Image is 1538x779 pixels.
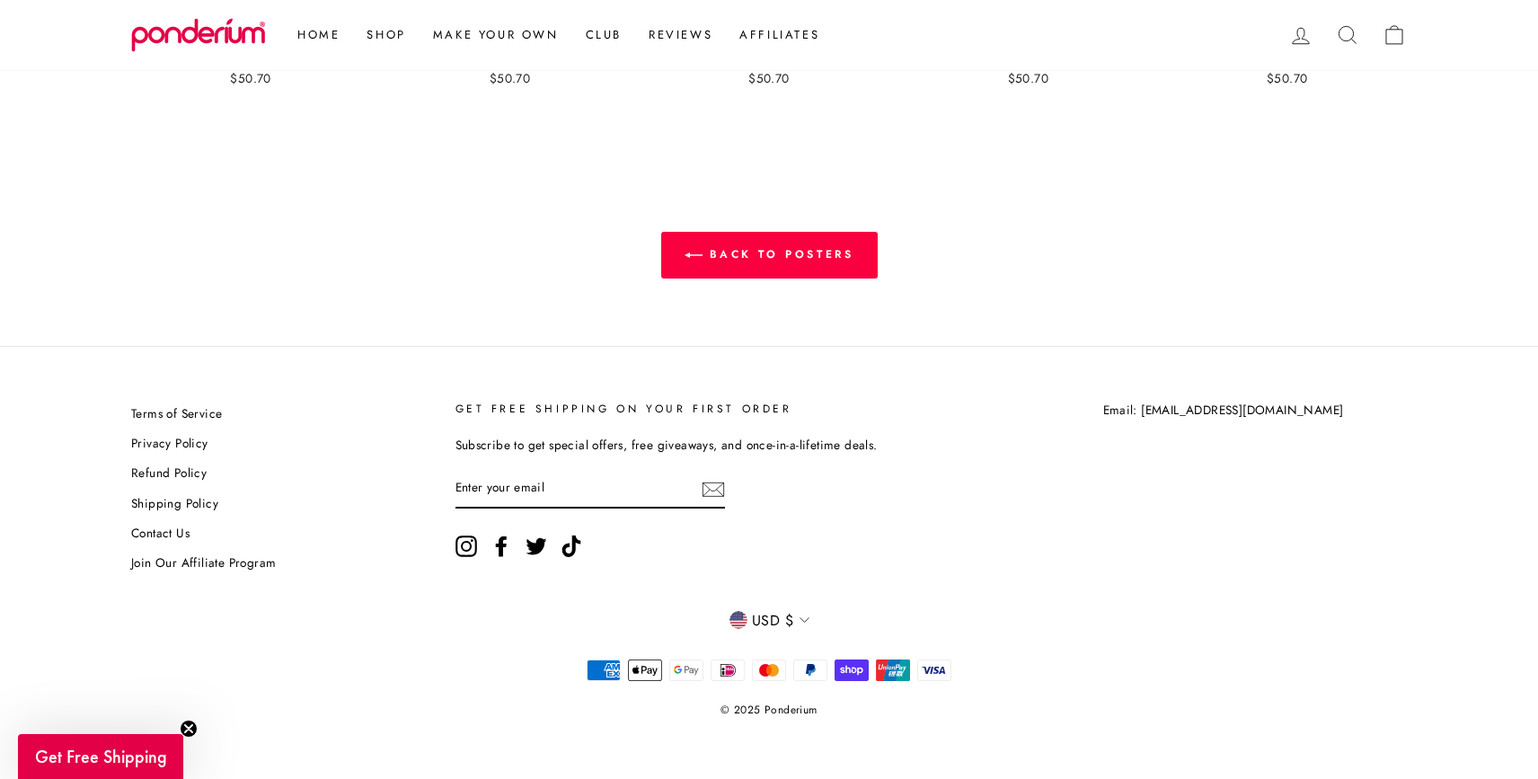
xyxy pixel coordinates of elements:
[908,69,1147,87] div: $50.70
[131,401,222,428] a: Terms of Service
[661,232,878,279] a: Back to Posters
[726,19,833,51] a: Affiliates
[390,69,629,87] div: $50.70
[131,460,207,487] a: Refund Policy
[131,430,208,457] a: Privacy Policy
[635,19,726,51] a: Reviews
[131,520,190,547] a: Contact Us
[455,469,725,509] input: Enter your email
[275,19,833,51] ul: Primary
[35,745,167,768] span: Get Free Shipping
[455,401,1030,418] p: GET FREE SHIPPING ON YOUR FIRST ORDER
[1103,401,1354,420] p: Email: [EMAIL_ADDRESS][DOMAIN_NAME]
[572,19,635,51] a: Club
[131,550,276,577] a: Join Our Affiliate Program
[284,19,353,51] a: Home
[455,436,1030,456] p: Subscribe to get special offers, free giveaways, and once-in-a-lifetime deals.
[180,720,198,738] button: Close teaser
[752,609,793,633] span: USD $
[720,606,818,633] button: USD $
[353,19,419,51] a: Shop
[131,491,218,518] a: Shipping Policy
[131,69,370,87] div: $50.70
[650,69,888,87] div: $50.70
[131,688,1407,726] p: © 2025 Ponderium
[18,734,183,779] div: Get Free ShippingClose teaser
[702,477,725,500] button: Subscribe
[131,18,266,52] img: Ponderium
[1168,69,1407,87] div: $50.70
[420,19,572,51] a: Make Your Own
